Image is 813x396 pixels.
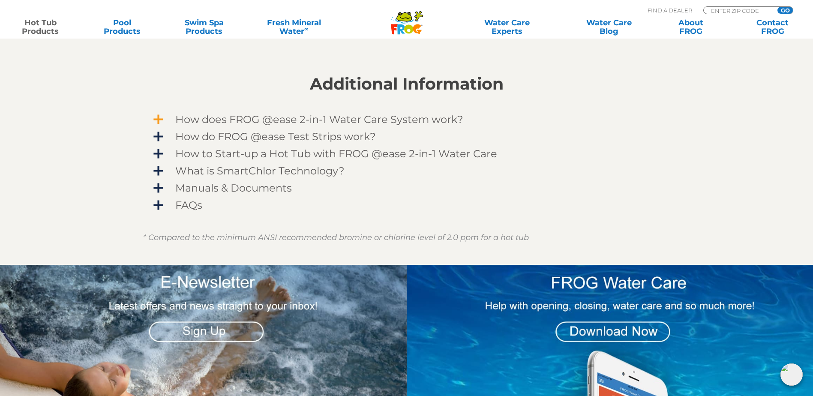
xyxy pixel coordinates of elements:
a: Hot TubProducts [9,18,72,36]
a: FAQs [143,196,670,214]
a: Manuals & Documents [143,179,670,197]
p: Find A Dealer [648,6,692,14]
span: What is SmartChlor Technology? [163,165,662,177]
a: Water CareExperts [456,18,559,36]
span: FAQs [163,199,662,211]
a: What is SmartChlor Technology? [143,162,670,180]
sup: ∞ [304,25,309,32]
a: How does FROG @ease 2-in-1 Water Care System work? [143,111,670,128]
h2: Additional Information [143,75,670,93]
a: Swim SpaProducts [172,18,236,36]
span: Manuals & Documents [163,182,662,194]
input: Zip Code Form [710,7,768,14]
a: Water CareBlog [577,18,641,36]
input: GO [777,7,793,14]
em: * Compared to the minimum ANSI recommended bromine or chlorine level of 2.0 ppm for a hot tub [143,233,529,242]
a: AboutFROG [659,18,723,36]
span: How do FROG @ease Test Strips work? [163,131,662,142]
span: How to Start-up a Hot Tub with FROG @ease 2-in-1 Water Care [163,148,662,159]
a: PoolProducts [90,18,154,36]
img: openIcon [780,363,803,386]
a: How to Start-up a Hot Tub with FROG @ease 2-in-1 Water Care [143,145,670,162]
a: How do FROG @ease Test Strips work? [143,128,670,145]
a: ContactFROG [741,18,804,36]
a: Fresh MineralWater∞ [254,18,334,36]
span: How does FROG @ease 2-in-1 Water Care System work? [163,114,662,125]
